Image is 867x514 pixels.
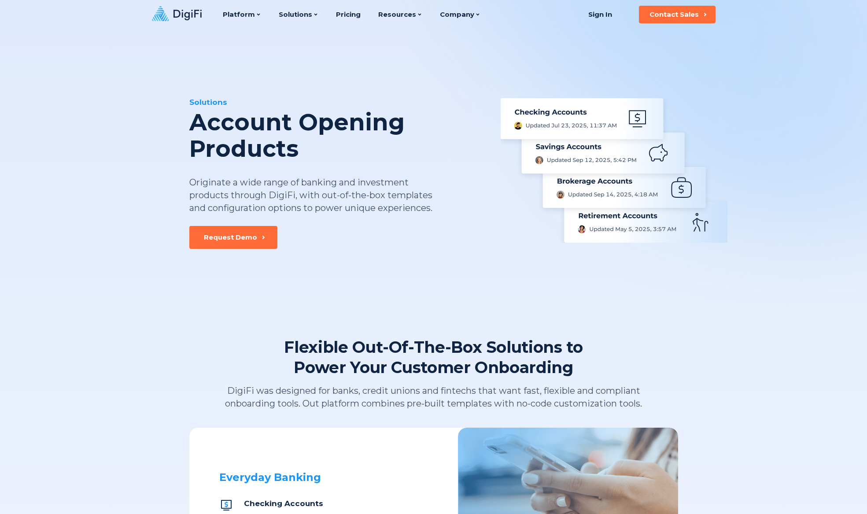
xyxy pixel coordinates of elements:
button: Request Demo [189,226,277,249]
a: Sign In [578,6,623,23]
button: Contact Sales [639,6,716,23]
div: Account Opening Products [189,109,485,162]
div: Everyday Banking [219,471,400,484]
div: DigiFi was designed for banks, credit unions and fintechs that want fast, flexible and compliant ... [208,385,660,410]
div: Contact Sales [649,10,699,19]
div: Checking Accounts [244,498,400,509]
div: Flexible Out-Of-The-Box Solutions to Power Your Customer Onboarding [258,337,610,377]
div: Originate a wide range of banking and investment products through DigiFi, with out-of-the-box tem... [189,176,439,214]
div: Solutions [189,97,485,107]
div: Request Demo [204,233,257,242]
